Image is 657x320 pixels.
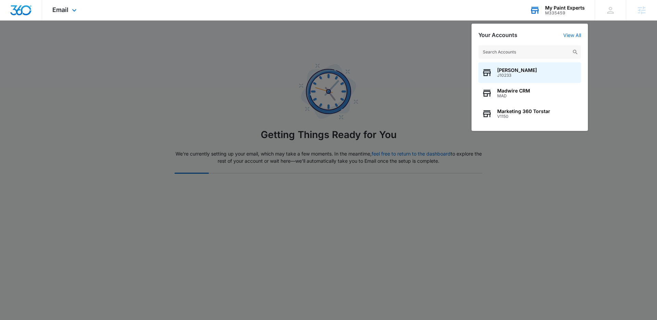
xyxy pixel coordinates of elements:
span: Madwire CRM [497,88,530,94]
button: Marketing 360 TorstarV1150 [478,103,581,124]
input: Search Accounts [478,45,581,59]
button: Madwire CRMMAD [478,83,581,103]
span: [PERSON_NAME] [497,67,537,73]
button: [PERSON_NAME]J10233 [478,62,581,83]
span: MAD [497,94,530,98]
div: account name [545,5,585,11]
h2: Your Accounts [478,32,517,38]
span: Email [52,6,68,13]
div: account id [545,11,585,15]
span: V1150 [497,114,550,119]
span: Marketing 360 Torstar [497,109,550,114]
a: View All [563,32,581,38]
span: J10233 [497,73,537,78]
